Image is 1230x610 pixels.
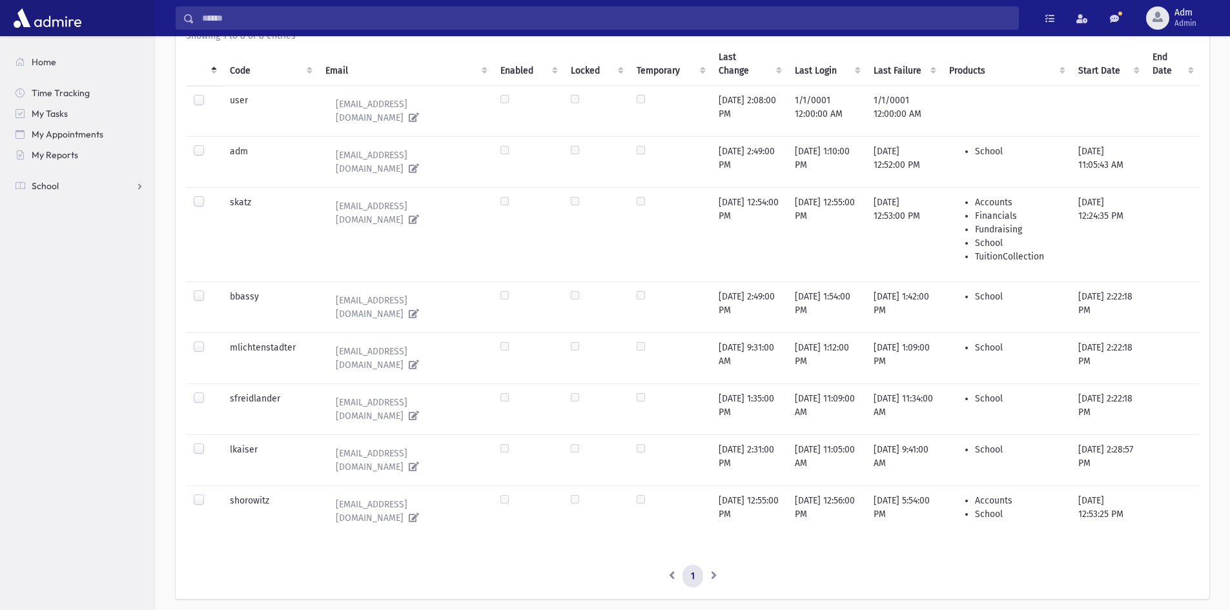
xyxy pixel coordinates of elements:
td: [DATE] 11:09:00 AM [787,383,866,434]
th: Products : activate to sort column ascending [941,43,1071,86]
th: Last Login : activate to sort column ascending [787,43,866,86]
td: [DATE] 1:10:00 PM [787,136,866,187]
th: Locked : activate to sort column ascending [563,43,629,86]
a: [EMAIL_ADDRESS][DOMAIN_NAME] [325,94,485,128]
td: [DATE] 12:24:35 PM [1071,187,1145,281]
td: [DATE] 12:55:00 PM [787,187,866,281]
span: My Reports [32,149,78,161]
a: Time Tracking [5,83,154,103]
li: School [975,392,1063,405]
td: [DATE] 2:22:18 PM [1071,383,1145,434]
li: School [975,236,1063,250]
th: Last Failure : activate to sort column ascending [866,43,941,86]
td: [DATE] 1:54:00 PM [787,281,866,332]
th: : activate to sort column descending [186,43,222,86]
span: My Tasks [32,108,68,119]
td: [DATE] 11:05:43 AM [1071,136,1145,187]
span: Adm [1174,8,1196,18]
td: [DATE] 1:42:00 PM [866,281,941,332]
th: End Date : activate to sort column ascending [1145,43,1199,86]
td: [DATE] 12:55:00 PM [711,485,787,539]
a: [EMAIL_ADDRESS][DOMAIN_NAME] [325,290,485,325]
td: [DATE] 1:35:00 PM [711,383,787,434]
td: [DATE] 12:56:00 PM [787,485,866,539]
td: [DATE] 12:54:00 PM [711,187,787,281]
li: School [975,341,1063,354]
a: My Reports [5,145,154,165]
td: shorowitz [222,485,317,539]
li: School [975,507,1063,521]
td: lkaiser [222,434,317,485]
td: [DATE] 11:34:00 AM [866,383,941,434]
td: [DATE] 9:31:00 AM [711,332,787,383]
a: [EMAIL_ADDRESS][DOMAIN_NAME] [325,341,485,376]
span: Home [32,56,56,68]
td: [DATE] 2:49:00 PM [711,136,787,187]
li: Fundraising [975,223,1063,236]
input: Search [194,6,1018,30]
li: TuitionCollection [975,250,1063,263]
th: Code : activate to sort column ascending [222,43,317,86]
td: [DATE] 12:53:00 PM [866,187,941,281]
a: 1 [682,565,703,588]
td: 1/1/0001 12:00:00 AM [787,85,866,136]
span: School [32,180,59,192]
a: My Appointments [5,124,154,145]
td: [DATE] 12:52:00 PM [866,136,941,187]
li: School [975,290,1063,303]
td: [DATE] 2:08:00 PM [711,85,787,136]
td: skatz [222,187,317,281]
td: [DATE] 1:09:00 PM [866,332,941,383]
a: [EMAIL_ADDRESS][DOMAIN_NAME] [325,494,485,529]
span: My Appointments [32,128,103,140]
th: Last Change : activate to sort column ascending [711,43,787,86]
td: [DATE] 2:22:18 PM [1071,332,1145,383]
td: [DATE] 9:41:00 AM [866,434,941,485]
th: Temporary : activate to sort column ascending [629,43,712,86]
a: [EMAIL_ADDRESS][DOMAIN_NAME] [325,392,485,427]
th: Email : activate to sort column ascending [318,43,493,86]
td: [DATE] 2:22:18 PM [1071,281,1145,332]
td: [DATE] 1:12:00 PM [787,332,866,383]
a: School [5,176,154,196]
img: AdmirePro [10,5,85,31]
td: bbassy [222,281,317,332]
td: sfreidlander [222,383,317,434]
td: user [222,85,317,136]
span: Admin [1174,18,1196,28]
td: adm [222,136,317,187]
a: [EMAIL_ADDRESS][DOMAIN_NAME] [325,145,485,179]
li: Accounts [975,494,1063,507]
td: [DATE] 2:28:57 PM [1071,434,1145,485]
li: Financials [975,209,1063,223]
th: Start Date : activate to sort column ascending [1071,43,1145,86]
li: Accounts [975,196,1063,209]
td: 1/1/0001 12:00:00 AM [866,85,941,136]
td: [DATE] 12:53:25 PM [1071,485,1145,539]
th: Enabled : activate to sort column ascending [493,43,563,86]
a: [EMAIL_ADDRESS][DOMAIN_NAME] [325,196,485,230]
span: Time Tracking [32,87,90,99]
td: [DATE] 11:05:00 AM [787,434,866,485]
li: School [975,145,1063,158]
a: My Tasks [5,103,154,124]
td: mlichtenstadter [222,332,317,383]
td: [DATE] 2:31:00 PM [711,434,787,485]
td: [DATE] 5:54:00 PM [866,485,941,539]
a: [EMAIL_ADDRESS][DOMAIN_NAME] [325,443,485,478]
li: School [975,443,1063,456]
td: [DATE] 2:49:00 PM [711,281,787,332]
a: Home [5,52,154,72]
